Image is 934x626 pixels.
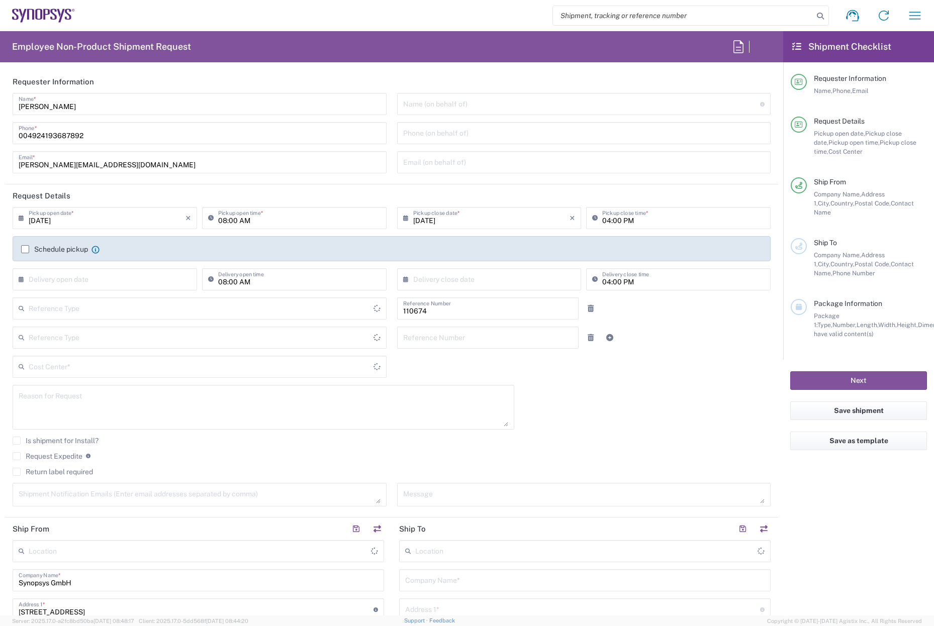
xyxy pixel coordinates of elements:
[830,260,855,268] span: Country,
[792,41,891,53] h2: Shipment Checklist
[13,437,99,445] label: Is shipment for Install?
[139,618,248,624] span: Client: 2025.17.0-5dd568f
[828,139,880,146] span: Pickup open time,
[790,371,927,390] button: Next
[814,178,846,186] span: Ship From
[814,251,861,259] span: Company Name,
[185,210,191,226] i: ×
[13,77,94,87] h2: Requester Information
[13,524,49,534] h2: Ship From
[830,199,855,207] span: Country,
[404,617,429,623] a: Support
[832,321,857,329] span: Number,
[584,331,598,345] a: Remove Reference
[814,74,886,82] span: Requester Information
[21,245,88,253] label: Schedule pickup
[13,468,93,476] label: Return label required
[814,130,865,137] span: Pickup open date,
[206,618,248,624] span: [DATE] 08:44:20
[790,432,927,450] button: Save as template
[814,87,832,94] span: Name,
[855,199,891,207] span: Postal Code,
[603,331,617,345] a: Add Reference
[814,312,839,329] span: Package 1:
[767,616,922,625] span: Copyright © [DATE]-[DATE] Agistix Inc., All Rights Reserved
[13,452,82,460] label: Request Expedite
[855,260,891,268] span: Postal Code,
[553,6,813,25] input: Shipment, tracking or reference number
[832,269,875,277] span: Phone Number
[399,524,426,534] h2: Ship To
[814,299,882,307] span: Package Information
[814,117,865,125] span: Request Details
[857,321,878,329] span: Length,
[817,321,832,329] span: Type,
[13,191,70,201] h2: Request Details
[818,199,830,207] span: City,
[429,617,455,623] a: Feedback
[570,210,575,226] i: ×
[584,301,598,316] a: Remove Reference
[790,401,927,420] button: Save shipment
[897,321,918,329] span: Height,
[814,239,837,247] span: Ship To
[814,190,861,198] span: Company Name,
[12,41,191,53] h2: Employee Non-Product Shipment Request
[878,321,897,329] span: Width,
[852,87,869,94] span: Email
[12,618,134,624] span: Server: 2025.17.0-a2fc8bd50ba
[94,618,134,624] span: [DATE] 08:48:17
[818,260,830,268] span: City,
[828,148,863,155] span: Cost Center
[832,87,852,94] span: Phone,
